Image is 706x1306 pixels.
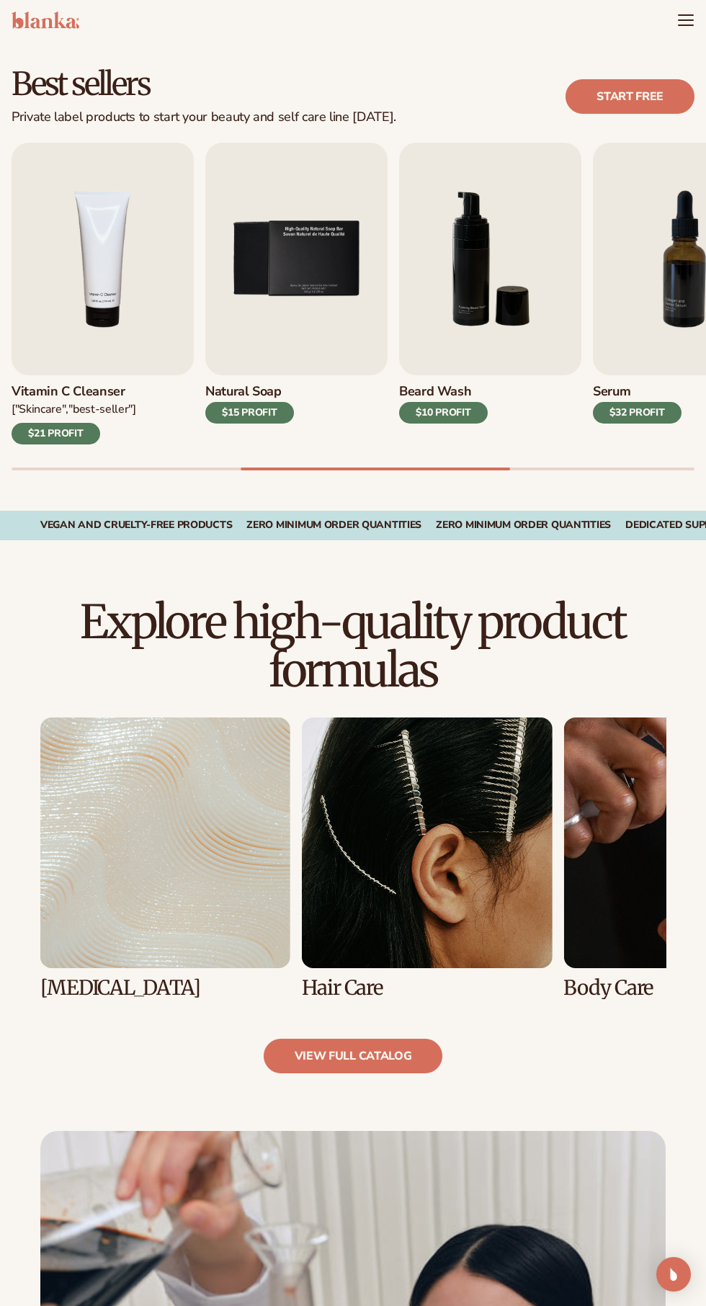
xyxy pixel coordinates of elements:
[677,12,694,29] summary: Menu
[12,68,396,101] h2: Best sellers
[12,402,136,417] div: ["Skincare","Best-seller"]
[399,402,488,424] div: $10 PROFIT
[12,384,136,400] h3: Vitamin C Cleanser
[12,423,100,444] div: $21 PROFIT
[593,384,682,400] h3: Serum
[593,402,682,424] div: $32 PROFIT
[205,402,294,424] div: $15 PROFIT
[205,143,388,444] a: 5 / 9
[656,1257,691,1292] div: Open Intercom Messenger
[566,79,694,114] a: Start free
[12,109,396,125] div: Private label products to start your beauty and self care line [DATE].
[302,717,552,998] div: 3 / 8
[436,519,611,532] div: Zero Minimum Order QuantitieS
[12,143,194,444] a: 4 / 9
[205,384,294,400] h3: Natural Soap
[399,143,581,444] a: 6 / 9
[40,717,290,998] div: 2 / 8
[40,519,232,532] div: Vegan and Cruelty-Free Products
[264,1039,443,1073] a: view full catalog
[12,12,79,29] img: logo
[40,598,666,694] h2: Explore high-quality product formulas
[246,519,421,532] div: Zero Minimum Order QuantitieS
[399,384,488,400] h3: Beard Wash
